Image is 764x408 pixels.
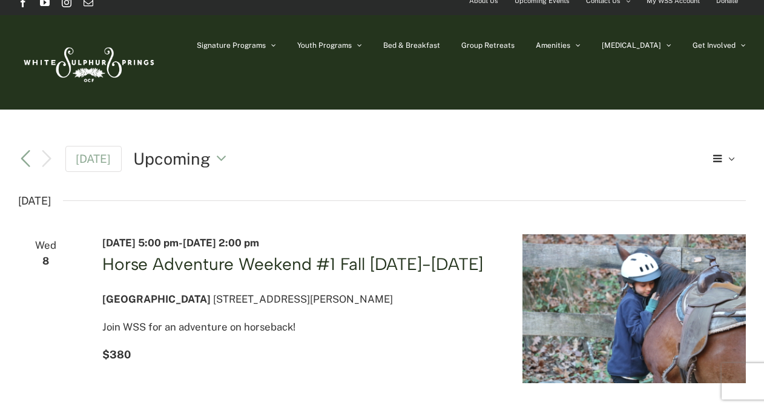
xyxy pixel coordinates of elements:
span: [DATE] 2:00 pm [183,237,259,249]
time: [DATE] [18,191,51,211]
span: [GEOGRAPHIC_DATA] [102,293,211,305]
span: Get Involved [693,42,736,49]
a: Amenities [536,15,581,76]
a: Previous Events [18,151,33,166]
span: Wed [18,237,73,254]
span: Youth Programs [297,42,352,49]
span: [DATE] 5:00 pm [102,237,179,249]
span: Upcoming [133,147,211,170]
span: Amenities [536,42,570,49]
a: Group Retreats [461,15,515,76]
p: Join WSS for an adventure on horseback! [102,318,493,336]
a: Get Involved [693,15,746,76]
button: Upcoming [133,147,233,170]
time: - [102,237,259,249]
span: $380 [102,348,131,361]
a: Bed & Breakfast [383,15,440,76]
img: IMG_1414 [522,234,746,383]
span: [MEDICAL_DATA] [602,42,661,49]
a: Youth Programs [297,15,362,76]
span: [STREET_ADDRESS][PERSON_NAME] [213,293,393,305]
img: White Sulphur Springs Logo [18,34,157,91]
a: Signature Programs [197,15,276,76]
a: [DATE] [65,146,122,172]
span: 8 [18,252,73,270]
span: Bed & Breakfast [383,42,440,49]
nav: Main Menu [197,15,746,76]
a: [MEDICAL_DATA] [602,15,671,76]
button: Next Events [39,149,54,168]
a: Horse Adventure Weekend #1 Fall [DATE]-[DATE] [102,254,484,274]
span: Group Retreats [461,42,515,49]
span: Signature Programs [197,42,266,49]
